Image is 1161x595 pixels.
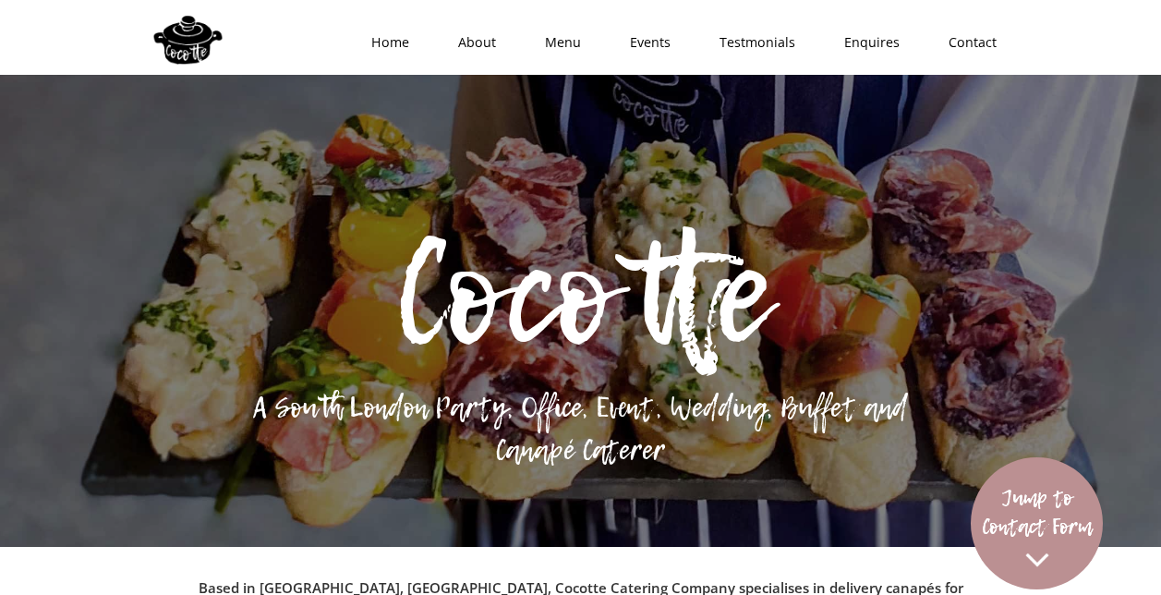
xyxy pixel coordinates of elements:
[428,15,514,70] a: About
[814,15,918,70] a: Enquires
[599,15,689,70] a: Events
[341,15,428,70] a: Home
[918,15,1015,70] a: Contact
[514,15,599,70] a: Menu
[689,15,814,70] a: Testmonials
